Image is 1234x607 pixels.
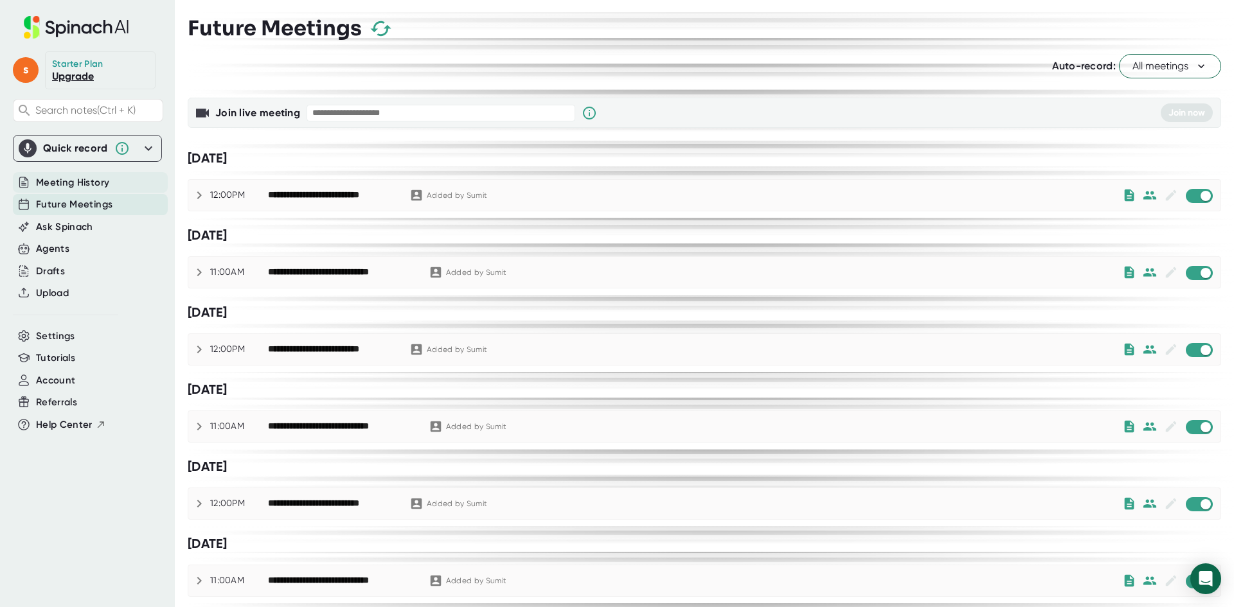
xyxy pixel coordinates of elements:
[427,191,487,200] div: Added by Sumit
[1161,103,1213,122] button: Join now
[188,382,1221,398] div: [DATE]
[210,421,268,432] div: 11:00AM
[36,242,69,256] button: Agents
[35,104,136,116] span: Search notes (Ctrl + K)
[210,189,268,201] div: 12:00PM
[188,304,1221,321] div: [DATE]
[19,136,156,161] div: Quick record
[1052,60,1116,72] span: Auto-record:
[188,150,1221,166] div: [DATE]
[427,345,487,355] div: Added by Sumit
[446,268,506,277] div: Added by Sumit
[52,70,94,82] a: Upgrade
[1119,54,1221,78] button: All meetings
[36,197,112,212] button: Future Meetings
[52,58,103,70] div: Starter Plan
[188,459,1221,475] div: [DATE]
[427,499,487,509] div: Added by Sumit
[36,220,93,234] button: Ask Spinach
[210,575,268,586] div: 11:00AM
[210,498,268,509] div: 12:00PM
[1168,107,1205,118] span: Join now
[446,576,506,586] div: Added by Sumit
[215,107,300,119] b: Join live meeting
[13,57,39,83] span: s
[36,351,75,365] button: Tutorials
[36,329,75,344] button: Settings
[36,418,93,432] span: Help Center
[1190,563,1221,594] div: Open Intercom Messenger
[36,373,75,388] button: Account
[210,267,268,278] div: 11:00AM
[43,142,108,155] div: Quick record
[446,422,506,432] div: Added by Sumit
[36,264,65,279] button: Drafts
[36,286,69,301] button: Upload
[1132,58,1208,74] span: All meetings
[36,418,106,432] button: Help Center
[36,395,77,410] button: Referrals
[36,175,109,190] button: Meeting History
[188,16,362,40] h3: Future Meetings
[188,536,1221,552] div: [DATE]
[188,227,1221,243] div: [DATE]
[210,344,268,355] div: 12:00PM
